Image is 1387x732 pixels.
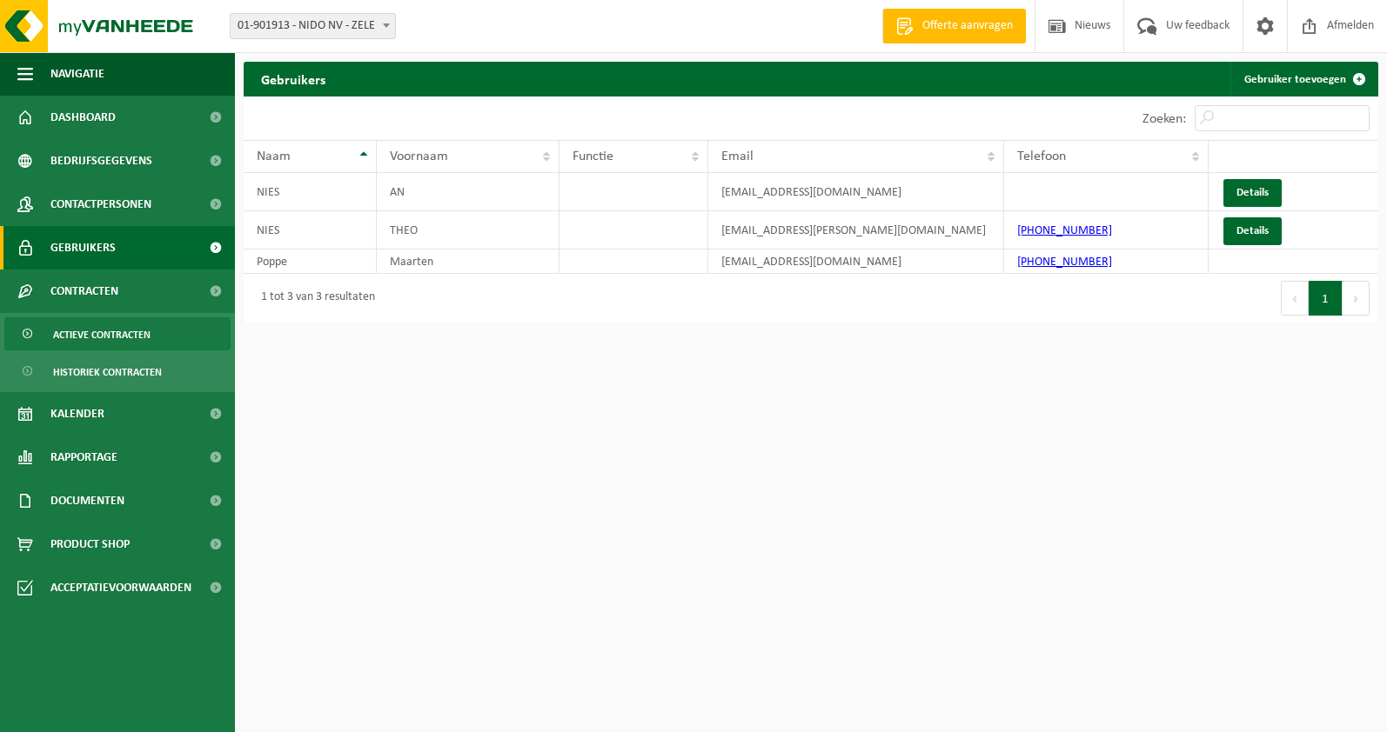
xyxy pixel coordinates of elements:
[573,150,613,163] span: Functie
[50,436,117,479] span: Rapportage
[1281,281,1309,316] button: Previous
[230,13,396,39] span: 01-901913 - NIDO NV - ZELE
[50,139,152,183] span: Bedrijfsgegevens
[4,355,231,388] a: Historiek contracten
[918,17,1017,35] span: Offerte aanvragen
[1142,112,1186,126] label: Zoeken:
[50,479,124,522] span: Documenten
[1017,150,1066,163] span: Telefoon
[1309,281,1343,316] button: 1
[50,183,151,226] span: Contactpersonen
[244,173,377,211] td: NIES
[721,150,754,163] span: Email
[377,250,559,274] td: Maarten
[252,283,375,314] div: 1 tot 3 van 3 resultaten
[708,211,1003,250] td: [EMAIL_ADDRESS][PERSON_NAME][DOMAIN_NAME]
[50,52,104,96] span: Navigatie
[50,226,116,270] span: Gebruikers
[50,522,130,566] span: Product Shop
[708,173,1003,211] td: [EMAIL_ADDRESS][DOMAIN_NAME]
[50,270,118,313] span: Contracten
[1223,217,1282,245] a: Details
[244,211,377,250] td: NIES
[50,566,191,609] span: Acceptatievoorwaarden
[50,96,116,139] span: Dashboard
[1230,62,1377,96] a: Gebruiker toevoegen
[1343,281,1370,316] button: Next
[708,250,1003,274] td: [EMAIL_ADDRESS][DOMAIN_NAME]
[377,211,559,250] td: THEO
[53,356,162,389] span: Historiek contracten
[377,173,559,211] td: AN
[231,14,395,38] span: 01-901913 - NIDO NV - ZELE
[1017,224,1112,237] a: [PHONE_NUMBER]
[1223,179,1282,207] a: Details
[4,317,231,350] a: Actieve contracten
[390,150,448,163] span: Voornaam
[244,62,343,96] h2: Gebruikers
[244,250,377,274] td: Poppe
[50,392,104,436] span: Kalender
[882,9,1026,43] a: Offerte aanvragen
[1017,256,1112,269] a: [PHONE_NUMBER]
[53,318,151,351] span: Actieve contracten
[257,150,291,163] span: Naam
